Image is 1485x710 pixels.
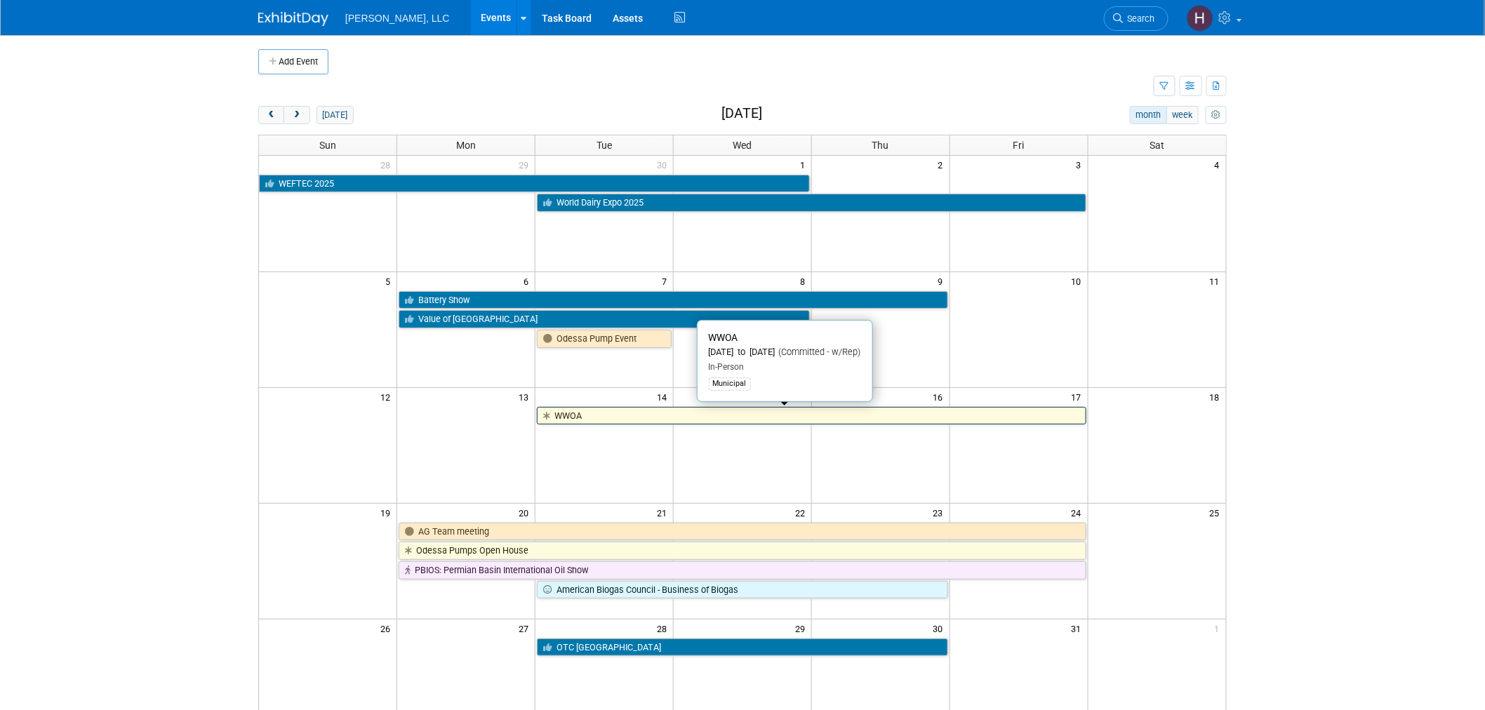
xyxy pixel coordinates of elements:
[597,140,612,151] span: Tue
[1166,106,1199,124] button: week
[937,272,950,290] span: 9
[1208,504,1226,521] span: 25
[537,581,948,599] a: American Biogas Council - Business of Biogas
[1208,272,1226,290] span: 11
[379,504,397,521] span: 19
[660,272,673,290] span: 7
[537,330,672,348] a: Odessa Pump Event
[1070,504,1088,521] span: 24
[399,561,1086,580] a: PBIOS: Permian Basin International Oil Show
[379,388,397,406] span: 12
[259,175,810,193] a: WEFTEC 2025
[709,347,861,359] div: [DATE] to [DATE]
[1070,388,1088,406] span: 17
[655,156,673,173] span: 30
[1206,106,1227,124] button: myCustomButton
[794,619,811,637] span: 29
[1208,388,1226,406] span: 18
[537,194,1086,212] a: World Dairy Expo 2025
[799,272,811,290] span: 8
[709,377,751,390] div: Municipal
[399,291,947,309] a: Battery Show
[522,272,535,290] span: 6
[258,12,328,26] img: ExhibitDay
[1013,140,1025,151] span: Fri
[1070,272,1088,290] span: 10
[379,156,397,173] span: 28
[284,106,309,124] button: next
[1211,111,1220,120] i: Personalize Calendar
[517,504,535,521] span: 20
[872,140,889,151] span: Thu
[655,619,673,637] span: 28
[733,140,752,151] span: Wed
[655,388,673,406] span: 14
[1075,156,1088,173] span: 3
[537,638,948,657] a: OTC [GEOGRAPHIC_DATA]
[937,156,950,173] span: 2
[379,619,397,637] span: 26
[399,523,1086,541] a: AG Team meeting
[317,106,354,124] button: [DATE]
[932,619,950,637] span: 30
[399,542,1086,560] a: Odessa Pumps Open House
[799,156,811,173] span: 1
[258,106,284,124] button: prev
[1104,6,1168,31] a: Search
[1123,13,1155,24] span: Search
[709,332,738,343] span: WWOA
[1187,5,1213,32] img: Hannah Mulholland
[399,310,810,328] a: Value of [GEOGRAPHIC_DATA]
[1213,619,1226,637] span: 1
[345,13,450,24] span: [PERSON_NAME], LLC
[932,504,950,521] span: 23
[794,504,811,521] span: 22
[1070,619,1088,637] span: 31
[517,156,535,173] span: 29
[319,140,336,151] span: Sun
[384,272,397,290] span: 5
[537,407,1086,425] a: WWOA
[721,106,762,121] h2: [DATE]
[258,49,328,74] button: Add Event
[1213,156,1226,173] span: 4
[517,388,535,406] span: 13
[709,362,745,372] span: In-Person
[1130,106,1167,124] button: month
[655,504,673,521] span: 21
[456,140,476,151] span: Mon
[932,388,950,406] span: 16
[1150,140,1164,151] span: Sat
[517,619,535,637] span: 27
[775,347,861,357] span: (Committed - w/Rep)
